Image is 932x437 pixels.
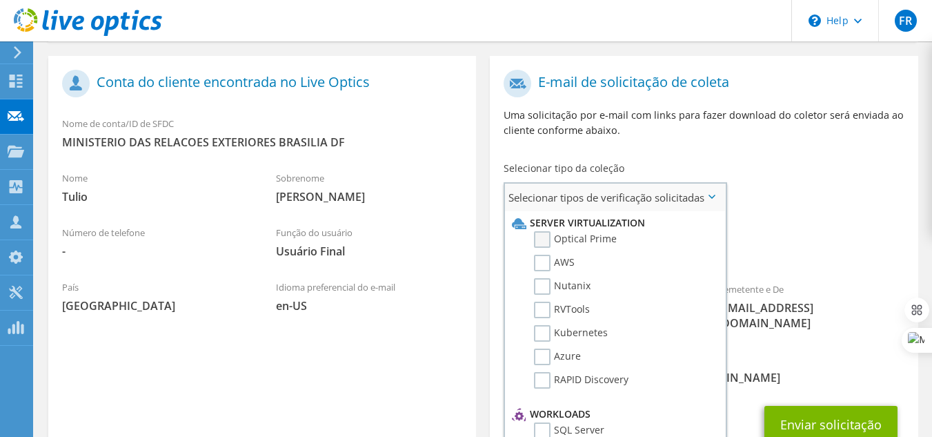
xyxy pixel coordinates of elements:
[262,273,476,320] div: Idioma preferencial do e-mail
[276,298,462,313] span: en-US
[276,189,462,204] span: [PERSON_NAME]
[490,344,918,392] div: CC e Responder para
[718,300,904,331] span: [EMAIL_ADDRESS][DOMAIN_NAME]
[534,278,591,295] label: Nutanix
[62,70,455,97] h1: Conta do cliente encontrada no Live Optics
[262,218,476,266] div: Função do usuário
[504,70,897,97] h1: E-mail de solicitação de coleta
[508,406,718,423] li: Workloads
[505,184,725,211] span: Selecionar tipos de verificação solicitadas
[534,349,581,365] label: Azure
[534,255,575,271] label: AWS
[895,10,917,32] span: FR
[48,218,262,266] div: Número de telefone
[48,109,476,157] div: Nome de conta/ID de SFDC
[62,135,462,150] span: MINISTERIO DAS RELACOES EXTERIORES BRASILIA DF
[490,275,704,338] div: Para
[534,325,608,342] label: Kubernetes
[62,298,248,313] span: [GEOGRAPHIC_DATA]
[508,215,718,231] li: Server Virtualization
[62,244,248,259] span: -
[809,14,821,27] svg: \n
[534,302,590,318] label: RVTools
[62,189,248,204] span: Tulio
[48,164,262,211] div: Nome
[48,273,262,320] div: País
[534,372,628,389] label: RAPID Discovery
[704,275,918,338] div: Remetente e De
[534,231,617,248] label: Optical Prime
[262,164,476,211] div: Sobrenome
[276,244,462,259] span: Usuário Final
[504,108,904,138] p: Uma solicitação por e-mail com links para fazer download do coletor será enviada ao cliente confo...
[490,217,918,268] div: Coleções solicitadas
[504,162,624,175] label: Selecionar tipo da coleção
